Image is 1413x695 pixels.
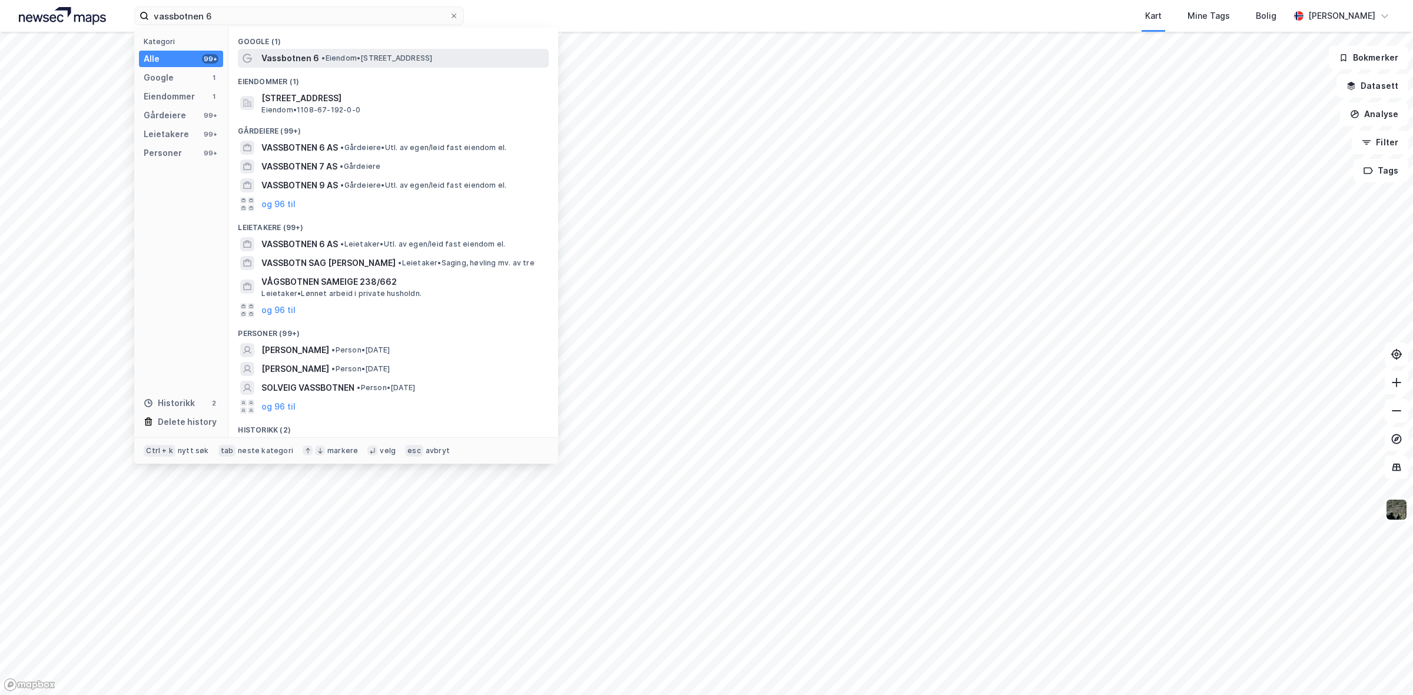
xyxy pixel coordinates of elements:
[228,28,558,49] div: Google (1)
[1354,639,1413,695] iframe: Chat Widget
[340,143,344,152] span: •
[1145,9,1162,23] div: Kart
[144,52,160,66] div: Alle
[357,383,360,392] span: •
[202,54,218,64] div: 99+
[340,240,505,249] span: Leietaker • Utl. av egen/leid fast eiendom el.
[340,240,344,248] span: •
[340,181,344,189] span: •
[261,51,319,65] span: Vassbotnen 6
[144,89,195,104] div: Eiendommer
[144,127,189,141] div: Leietakere
[238,446,293,455] div: neste kategori
[149,7,449,25] input: Søk på adresse, matrikkel, gårdeiere, leietakere eller personer
[261,275,544,289] span: VÅGSBOTNEN SAMEIGE 238/662
[261,289,422,298] span: Leietaker • Lønnet arbeid i private husholdn.
[178,446,209,455] div: nytt søk
[261,343,329,357] span: [PERSON_NAME]
[261,197,296,211] button: og 96 til
[144,445,175,457] div: Ctrl + k
[426,446,450,455] div: avbryt
[321,54,432,63] span: Eiendom • [STREET_ADDRESS]
[19,7,106,25] img: logo.a4113a55bc3d86da70a041830d287a7e.svg
[209,398,218,408] div: 2
[202,111,218,120] div: 99+
[1336,74,1408,98] button: Datasett
[144,71,174,85] div: Google
[405,445,423,457] div: esc
[202,148,218,158] div: 99+
[331,364,335,373] span: •
[331,364,390,374] span: Person • [DATE]
[144,108,186,122] div: Gårdeiere
[261,105,360,115] span: Eiendom • 1108-67-192-0-0
[1354,159,1408,182] button: Tags
[331,345,335,354] span: •
[261,159,337,174] span: VASSBOTNEN 7 AS
[261,141,338,155] span: VASSBOTNEN 6 AS
[228,416,558,437] div: Historikk (2)
[340,181,506,190] span: Gårdeiere • Utl. av egen/leid fast eiendom el.
[228,117,558,138] div: Gårdeiere (99+)
[398,258,402,267] span: •
[1354,639,1413,695] div: Kontrollprogram for chat
[261,303,296,317] button: og 96 til
[1308,9,1375,23] div: [PERSON_NAME]
[218,445,236,457] div: tab
[1188,9,1230,23] div: Mine Tags
[209,73,218,82] div: 1
[261,256,396,270] span: VASSBOTN SAG [PERSON_NAME]
[1329,46,1408,69] button: Bokmerker
[340,162,343,171] span: •
[331,345,390,355] span: Person • [DATE]
[261,362,329,376] span: [PERSON_NAME]
[321,54,325,62] span: •
[398,258,534,268] span: Leietaker • Saging, høvling mv. av tre
[327,446,358,455] div: markere
[261,400,296,414] button: og 96 til
[261,91,544,105] span: [STREET_ADDRESS]
[202,129,218,139] div: 99+
[144,396,195,410] div: Historikk
[228,320,558,341] div: Personer (99+)
[261,381,354,395] span: SOLVEIG VASSBOTNEN
[1352,131,1408,154] button: Filter
[209,92,218,101] div: 1
[340,162,380,171] span: Gårdeiere
[380,446,396,455] div: velg
[261,178,338,192] span: VASSBOTNEN 9 AS
[228,68,558,89] div: Eiendommer (1)
[158,415,217,429] div: Delete history
[144,37,223,46] div: Kategori
[1256,9,1276,23] div: Bolig
[1340,102,1408,126] button: Analyse
[357,383,415,393] span: Person • [DATE]
[1385,498,1408,521] img: 9k=
[228,214,558,235] div: Leietakere (99+)
[340,143,506,152] span: Gårdeiere • Utl. av egen/leid fast eiendom el.
[144,146,182,160] div: Personer
[4,678,55,691] a: Mapbox homepage
[261,237,338,251] span: VASSBOTNEN 6 AS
